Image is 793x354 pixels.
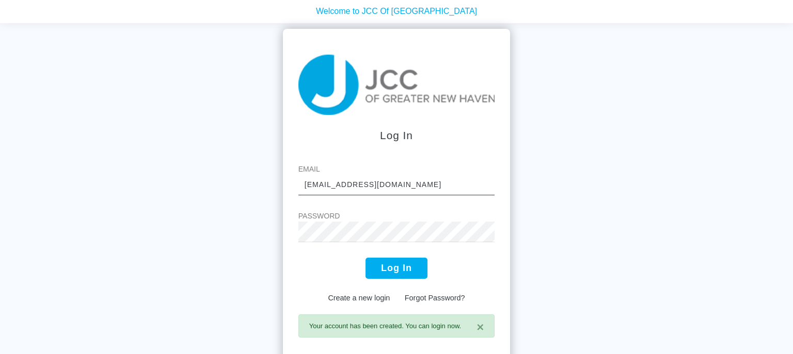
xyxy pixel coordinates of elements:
img: taiji-logo.png [298,55,495,115]
button: Log In [366,258,427,279]
label: Password [298,211,495,222]
button: Close [466,315,494,340]
input: johnny@email.com [298,175,495,195]
a: Forgot Password? [405,294,465,302]
div: Your account has been created. You can login now. [298,314,495,338]
span: × [477,320,484,334]
div: Log In [298,127,495,143]
p: Welcome to JCC Of [GEOGRAPHIC_DATA] [8,2,785,15]
label: Email [298,164,495,175]
a: Create a new login [328,294,390,302]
